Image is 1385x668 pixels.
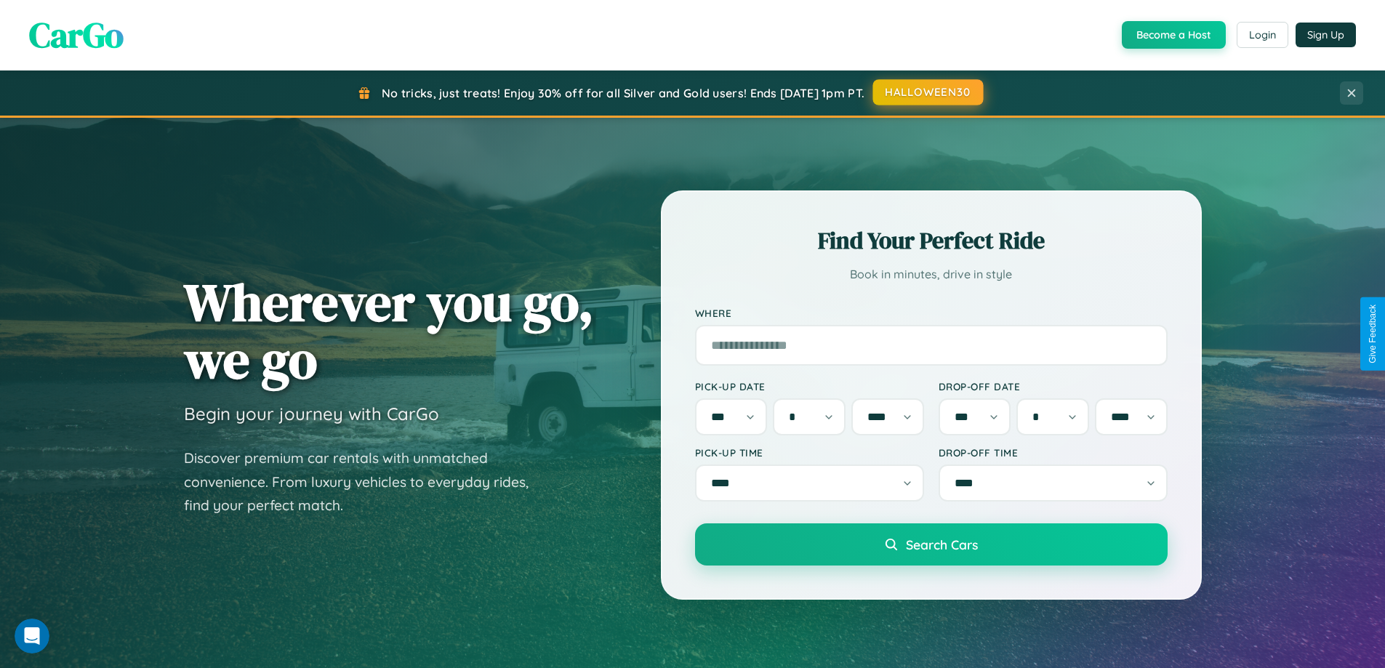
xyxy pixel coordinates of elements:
[695,264,1168,285] p: Book in minutes, drive in style
[29,11,124,59] span: CarGo
[939,380,1168,393] label: Drop-off Date
[1122,21,1226,49] button: Become a Host
[1237,22,1288,48] button: Login
[1368,305,1378,363] div: Give Feedback
[873,79,984,105] button: HALLOWEEN30
[695,380,924,393] label: Pick-up Date
[1296,23,1356,47] button: Sign Up
[695,225,1168,257] h2: Find Your Perfect Ride
[695,446,924,459] label: Pick-up Time
[15,619,49,653] iframe: Intercom live chat
[906,536,978,552] span: Search Cars
[184,403,439,424] h3: Begin your journey with CarGo
[184,273,594,388] h1: Wherever you go, we go
[382,86,864,100] span: No tricks, just treats! Enjoy 30% off for all Silver and Gold users! Ends [DATE] 1pm PT.
[695,307,1168,319] label: Where
[695,523,1168,566] button: Search Cars
[939,446,1168,459] label: Drop-off Time
[184,446,547,518] p: Discover premium car rentals with unmatched convenience. From luxury vehicles to everyday rides, ...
